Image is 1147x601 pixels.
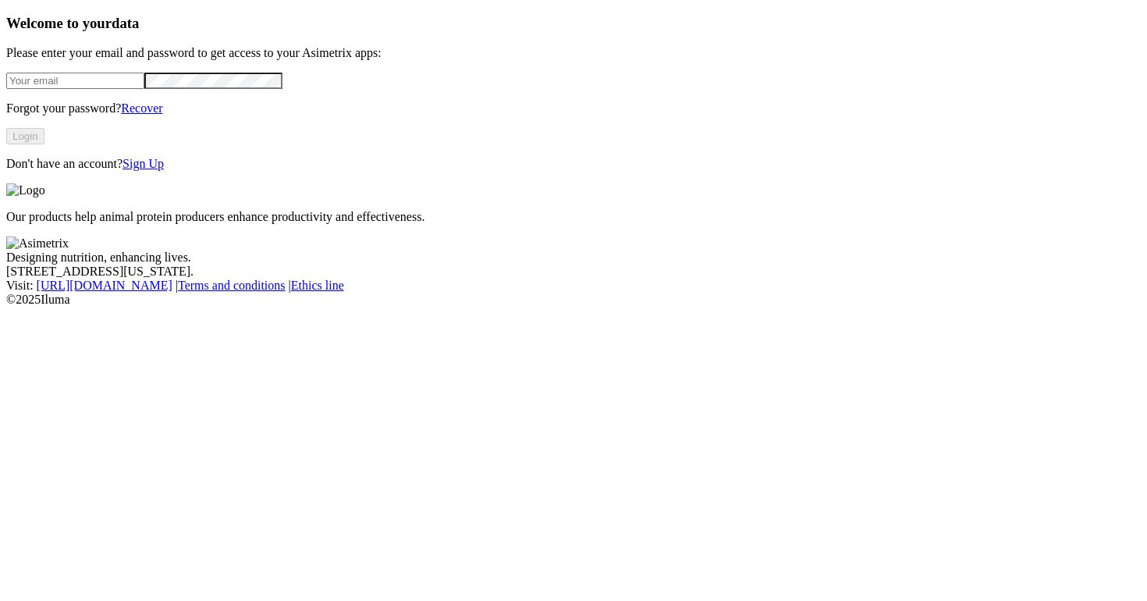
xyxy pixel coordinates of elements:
[112,15,139,31] span: data
[6,293,1141,307] div: © 2025 Iluma
[121,101,162,115] a: Recover
[6,101,1141,116] p: Forgot your password?
[6,128,44,144] button: Login
[6,183,45,197] img: Logo
[291,279,344,292] a: Ethics line
[6,210,1141,224] p: Our products help animal protein producers enhance productivity and effectiveness.
[178,279,286,292] a: Terms and conditions
[6,157,1141,171] p: Don't have an account?
[6,15,1141,32] h3: Welcome to your
[6,251,1141,265] div: Designing nutrition, enhancing lives.
[6,73,144,89] input: Your email
[6,236,69,251] img: Asimetrix
[6,265,1141,279] div: [STREET_ADDRESS][US_STATE].
[6,46,1141,60] p: Please enter your email and password to get access to your Asimetrix apps:
[37,279,172,292] a: [URL][DOMAIN_NAME]
[6,279,1141,293] div: Visit : | |
[123,157,164,170] a: Sign Up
